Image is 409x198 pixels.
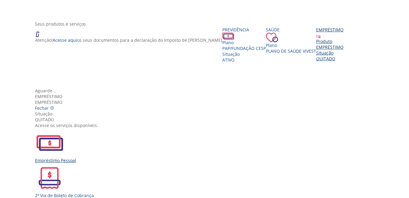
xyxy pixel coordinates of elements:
[266,33,278,42] img: ico_coracao.png
[316,27,344,33] div: Empréstimo
[316,27,344,62] a: Empréstimo Produto EMPRÉSTIMO Situação QUITADO
[35,37,222,43] p: Atenção! os seus documentos para a declaração do Imposto de [PERSON_NAME]
[35,117,379,122] div: QUITADO
[222,57,234,63] span: Ativo
[222,33,234,40] img: ico_dinheiro.png
[35,128,379,163] a: Empréstimo Pessoal
[35,105,54,111] a: Fechar
[35,105,49,111] span: Fechar
[35,88,379,94] div: Aguarde...
[35,157,379,163] div: Empréstimo Pessoal
[316,44,344,50] div: EMPRÉSTIMO
[266,48,316,54] span: Plano de Saúde VIVEST
[266,42,316,48] div: Plano
[266,27,316,33] div: Saúde
[35,94,379,99] div: Empréstimo
[222,51,266,57] div: Situação
[53,37,77,43] a: Acesse aqui
[316,50,344,56] div: Situação
[222,45,266,51] span: PAP/Fundação CESP
[35,21,379,27] div: Seus produtos e serviços
[266,27,316,54] a: Saúde PlanoPlano de Saúde VIVEST
[222,27,266,63] a: Previdência PlanoPAP/Fundação CESP SituaçãoAtivo
[316,38,344,44] div: Produto
[222,40,266,45] div: Plano
[35,111,379,117] div: Situação
[35,128,64,157] img: EmprestimoPessoal.svg
[222,27,266,33] div: Previdência
[35,163,64,193] img: 2ViaCobranca.svg
[316,34,321,38] img: ico_emprestimo.svg
[35,27,45,37] img: ico_atencao.png
[35,99,62,105] span: EMPRÉSTIMO
[316,56,335,62] span: QUITADO
[35,122,379,128] div: Acesse os serviços disponíveis:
